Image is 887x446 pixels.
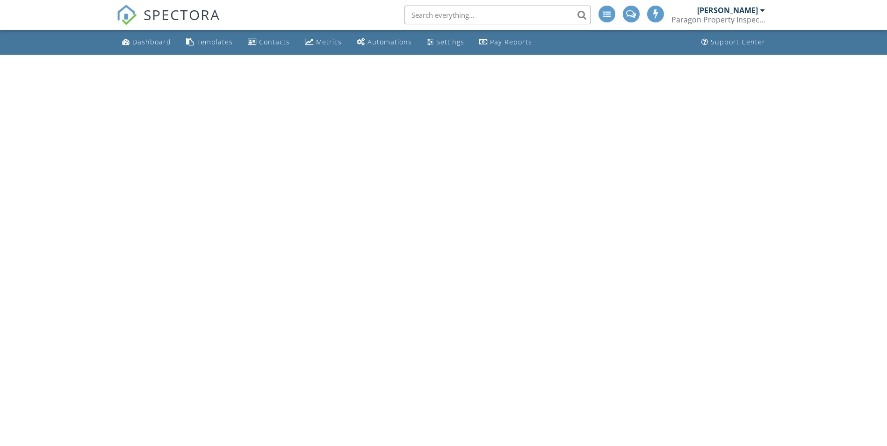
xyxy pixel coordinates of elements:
[490,37,532,46] div: Pay Reports
[316,37,342,46] div: Metrics
[244,34,294,51] a: Contacts
[182,34,237,51] a: Templates
[144,5,220,24] span: SPECTORA
[671,15,765,24] div: Paragon Property Inspections LLC.
[116,5,137,25] img: The Best Home Inspection Software - Spectora
[118,34,175,51] a: Dashboard
[196,37,233,46] div: Templates
[259,37,290,46] div: Contacts
[301,34,346,51] a: Metrics
[698,34,769,51] a: Support Center
[116,13,220,32] a: SPECTORA
[476,34,536,51] a: Pay Reports
[436,37,464,46] div: Settings
[368,37,412,46] div: Automations
[423,34,468,51] a: Settings
[697,6,758,15] div: [PERSON_NAME]
[711,37,765,46] div: Support Center
[132,37,171,46] div: Dashboard
[404,6,591,24] input: Search everything...
[353,34,416,51] a: Automations (Advanced)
